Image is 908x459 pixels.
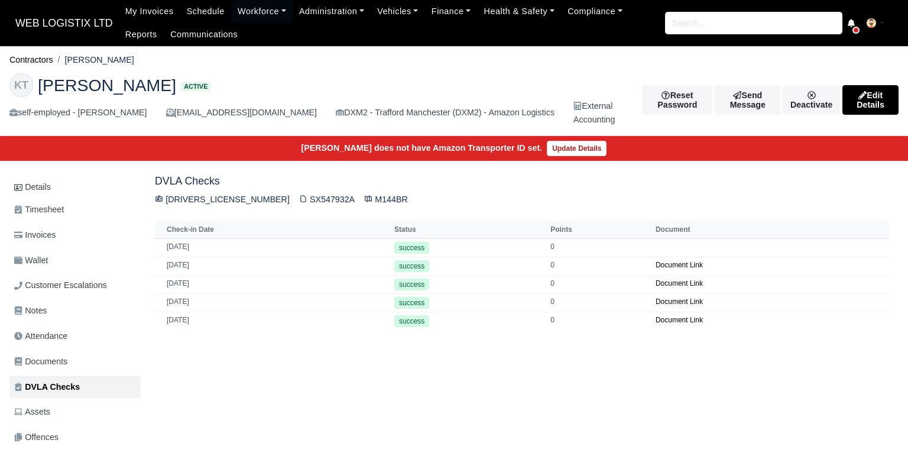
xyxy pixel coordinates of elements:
a: Offences [9,426,141,449]
td: [DATE] [155,238,391,257]
span: Assets [14,405,50,419]
td: [DATE] [155,312,391,330]
a: Notes [9,299,141,322]
span: Active [181,82,210,91]
a: Send Message [715,85,780,115]
span: Notes [14,304,47,318]
a: Customer Escalations [9,274,141,297]
div: [DRIVERS_LICENSE_NUMBER] SX547932A M144BR [155,193,889,206]
li: [PERSON_NAME] [53,53,134,67]
td: 0 [547,238,653,257]
a: WEB LOGISTIX LTD [9,12,119,35]
input: Search... [665,12,842,34]
span: [PERSON_NAME] [38,77,176,93]
div: [EMAIL_ADDRESS][DOMAIN_NAME] [166,106,317,119]
span: Customer Escalations [14,279,107,292]
span: success [394,242,429,254]
span: success [394,315,429,327]
td: [DATE] [155,275,391,293]
span: Documents [14,355,67,369]
span: success [394,260,429,272]
a: Wallet [9,249,141,272]
a: Document Link [656,298,703,306]
button: Reset Password [642,85,712,115]
div: self-employed - [PERSON_NAME] [9,106,147,119]
td: 0 [547,312,653,330]
a: Documents [9,350,141,373]
td: 0 [547,257,653,275]
th: Document [653,221,889,238]
a: Contractors [9,55,53,64]
th: Points [547,221,653,238]
span: Offences [14,431,59,444]
th: Check-in Date [155,221,391,238]
a: Attendance [9,325,141,348]
a: Edit Details [842,85,899,115]
td: 0 [547,293,653,312]
span: Invoices [14,228,56,242]
span: DVLA Checks [14,380,80,394]
td: [DATE] [155,257,391,275]
span: Attendance [14,329,67,343]
a: Timesheet [9,198,141,221]
h5: DVLA Checks [155,175,889,188]
a: Reports [119,23,164,46]
iframe: Chat Widget [849,402,908,459]
a: Update Details [547,141,607,156]
td: 0 [547,275,653,293]
div: DXM2 - Trafford Manchester (DXM2) - Amazon Logistics [336,106,554,119]
span: success [394,297,429,309]
th: Status [391,221,547,238]
div: External Accounting [573,99,615,127]
span: Wallet [14,254,48,267]
a: Document Link [656,279,703,287]
a: Invoices [9,224,141,247]
a: Details [9,176,141,198]
a: Document Link [656,316,703,324]
div: Kaloyan Tsvetanov [1,64,907,137]
a: Document Link [656,261,703,269]
a: Communications [164,23,245,46]
td: [DATE] [155,293,391,312]
span: WEB LOGISTIX LTD [9,11,119,35]
span: Timesheet [14,203,64,216]
div: KT [9,73,33,97]
a: DVLA Checks [9,376,141,399]
a: Assets [9,400,141,424]
a: Deactivate [783,85,840,115]
span: success [394,279,429,290]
